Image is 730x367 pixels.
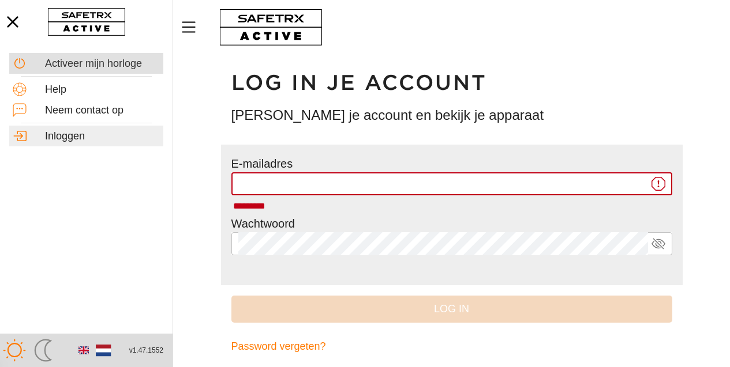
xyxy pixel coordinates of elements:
[45,84,160,96] div: Help
[13,103,27,117] img: ContactUs.svg
[13,82,27,96] img: Help.svg
[95,343,111,358] img: nl.svg
[3,339,26,362] img: ModeLight.svg
[231,105,672,125] h3: [PERSON_NAME] je account en bekijk je apparaat
[241,300,663,318] span: Log in
[231,296,672,323] button: Log in
[231,333,672,360] a: Password vergeten?
[93,340,113,360] button: Nederlands
[231,338,326,355] span: Password vergeten?
[45,104,160,117] div: Neem contact op
[122,341,170,360] button: v1.47.1552
[74,340,93,360] button: Engels
[179,15,208,39] button: Menu
[129,345,163,357] span: v1.47.1552
[45,130,160,143] div: Inloggen
[78,345,89,355] img: en.svg
[231,217,295,230] label: Wachtwoord
[45,58,160,70] div: Activeer mijn horloge
[231,157,293,170] label: E-mailadres
[32,339,55,362] img: ModeDark.svg
[231,70,672,96] h1: Log in je account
